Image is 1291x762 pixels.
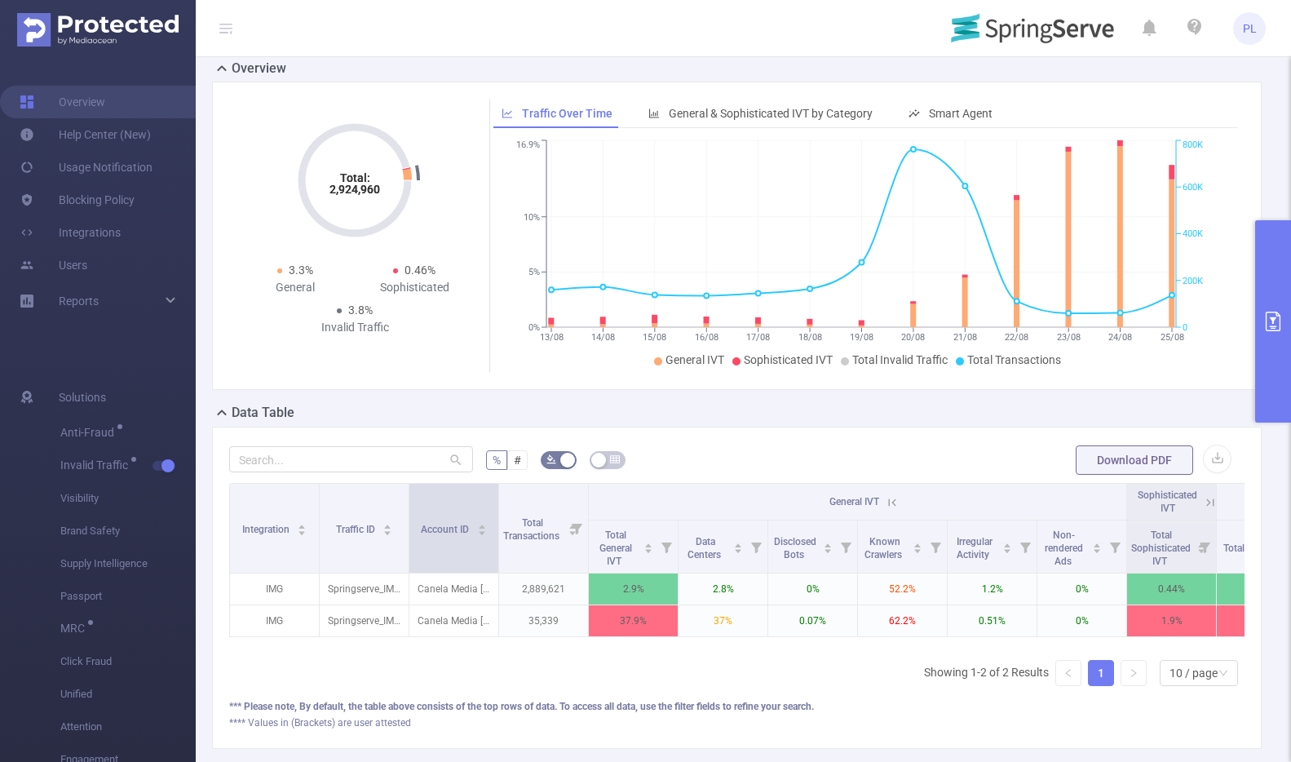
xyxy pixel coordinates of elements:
span: Brand Safety [60,515,196,547]
p: 2,889,621 [499,574,588,605]
h2: Overview [232,59,286,78]
p: Springserve_IMG_DESKTOP [320,605,409,636]
a: Blocking Policy [20,184,135,216]
p: 62.2% [858,605,947,636]
tspan: 23/08 [1057,332,1081,343]
p: 1.2% [948,574,1037,605]
tspan: 10% [524,212,540,223]
tspan: 200K [1183,276,1203,286]
i: icon: caret-down [913,547,922,552]
tspan: 17/08 [746,332,770,343]
i: icon: caret-down [644,547,653,552]
i: icon: caret-up [734,541,743,546]
span: Total IVT [1223,543,1264,554]
i: icon: left [1063,668,1073,678]
span: Data Centers [688,536,723,560]
p: 2.9% [589,574,678,605]
p: 0.51% [948,605,1037,636]
tspan: 16.9% [516,140,540,151]
tspan: 0 [1183,322,1187,333]
i: icon: right [1129,668,1138,678]
span: General & Sophisticated IVT by Category [669,107,873,120]
i: icon: caret-up [1093,541,1102,546]
li: Previous Page [1055,660,1081,686]
span: Account ID [421,524,471,535]
div: Sort [1002,541,1012,551]
span: Total Transactions [967,353,1061,366]
span: Integration [242,524,292,535]
span: 3.3% [289,264,313,277]
span: Visibility [60,482,196,515]
div: Invalid Traffic [295,319,414,336]
span: Sophisticated IVT [1138,490,1197,514]
tspan: 16/08 [695,332,718,343]
span: Total Invalid Traffic [852,353,948,366]
a: Help Center (New) [20,118,151,151]
span: Total Transactions [503,517,562,542]
span: Supply Intelligence [60,547,196,580]
div: Sort [382,522,392,532]
p: IMG [230,574,319,605]
i: Filter menu [655,521,678,573]
div: *** Please note, By default, the table above consists of the top rows of data. To access all data... [229,699,1245,714]
div: 10 / page [1169,661,1218,685]
p: Canela Media [1113] [409,574,498,605]
p: 0.07% [768,605,857,636]
li: 1 [1088,660,1114,686]
i: icon: caret-down [477,529,486,534]
span: % [493,454,501,467]
tspan: 5% [528,268,540,278]
i: icon: caret-up [824,541,833,546]
input: Search... [229,446,473,472]
i: icon: caret-down [1093,547,1102,552]
tspan: 25/08 [1161,332,1184,343]
span: Traffic ID [336,524,378,535]
div: Sort [297,522,307,532]
tspan: 2,924,960 [329,183,380,196]
h2: Data Table [232,403,294,423]
span: MRC [60,622,91,634]
span: Solutions [59,381,106,414]
span: PL [1243,12,1257,45]
tspan: Total: [340,171,370,184]
p: 0% [1037,574,1126,605]
i: icon: caret-down [383,529,392,534]
i: icon: caret-up [913,541,922,546]
i: Filter menu [1014,521,1037,573]
i: icon: line-chart [502,108,513,119]
p: 0% [1037,605,1126,636]
tspan: 18/08 [798,332,822,343]
tspan: 600K [1183,182,1203,193]
tspan: 22/08 [1006,332,1029,343]
span: Sophisticated IVT [744,353,833,366]
span: Click Fraud [60,645,196,678]
tspan: 15/08 [643,332,667,343]
p: Canela Media [1113] [409,605,498,636]
div: Sophisticated [355,279,474,296]
tspan: 0% [528,322,540,333]
div: Sort [913,541,922,551]
span: Known Crawlers [864,536,904,560]
span: Attention [60,711,196,743]
li: Next Page [1121,660,1147,686]
i: icon: bar-chart [648,108,660,119]
p: 2.8% [679,574,767,605]
i: icon: caret-up [1003,541,1012,546]
a: Integrations [20,216,121,249]
span: 3.8% [348,303,373,317]
i: icon: bg-colors [546,454,556,464]
div: Sort [643,541,653,551]
i: icon: table [610,454,620,464]
div: General [236,279,355,296]
p: 35,339 [499,605,588,636]
span: General IVT [665,353,724,366]
p: 0% [768,574,857,605]
div: Sort [823,541,833,551]
tspan: 400K [1183,229,1203,240]
i: Filter menu [1193,521,1216,573]
div: Sort [477,522,487,532]
p: IMG [230,605,319,636]
button: Download PDF [1076,445,1193,475]
a: Reports [59,285,99,317]
a: Overview [20,86,105,118]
